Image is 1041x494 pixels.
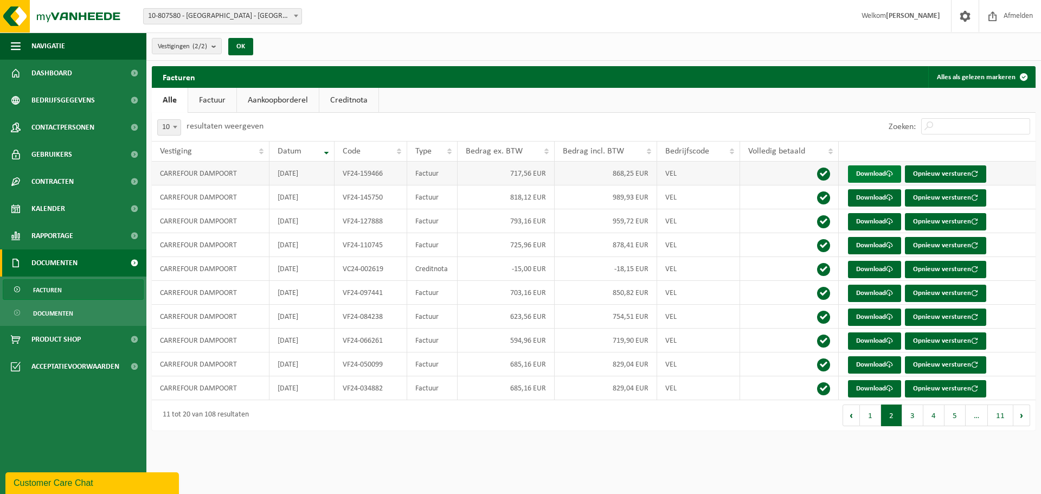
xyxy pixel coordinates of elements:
[555,185,657,209] td: 989,93 EUR
[555,209,657,233] td: 959,72 EUR
[335,376,407,400] td: VF24-034882
[563,147,624,156] span: Bedrag incl. BTW
[905,356,986,374] button: Opnieuw versturen
[905,189,986,207] button: Opnieuw versturen
[905,332,986,350] button: Opnieuw versturen
[335,257,407,281] td: VC24-002619
[657,305,740,329] td: VEL
[407,162,458,185] td: Factuur
[848,332,901,350] a: Download
[33,303,73,324] span: Documenten
[158,120,181,135] span: 10
[657,185,740,209] td: VEL
[905,165,986,183] button: Opnieuw versturen
[407,185,458,209] td: Factuur
[657,209,740,233] td: VEL
[407,257,458,281] td: Creditnota
[657,352,740,376] td: VEL
[458,376,555,400] td: 685,16 EUR
[31,353,119,380] span: Acceptatievoorwaarden
[158,39,207,55] span: Vestigingen
[665,147,709,156] span: Bedrijfscode
[944,405,966,426] button: 5
[848,213,901,230] a: Download
[748,147,805,156] span: Volledig betaald
[319,88,378,113] a: Creditnota
[555,257,657,281] td: -18,15 EUR
[335,233,407,257] td: VF24-110745
[152,66,206,87] h2: Facturen
[152,305,269,329] td: CARREFOUR DAMPOORT
[988,405,1013,426] button: 11
[144,9,301,24] span: 10-807580 - CARREFOUR DAMPOORT - GENT
[152,38,222,54] button: Vestigingen(2/2)
[458,233,555,257] td: 725,96 EUR
[335,281,407,305] td: VF24-097441
[3,303,144,323] a: Documenten
[902,405,923,426] button: 3
[152,352,269,376] td: CARREFOUR DAMPOORT
[269,376,335,400] td: [DATE]
[152,233,269,257] td: CARREFOUR DAMPOORT
[343,147,361,156] span: Code
[152,185,269,209] td: CARREFOUR DAMPOORT
[458,257,555,281] td: -15,00 EUR
[555,329,657,352] td: 719,90 EUR
[335,329,407,352] td: VF24-066261
[407,352,458,376] td: Factuur
[905,285,986,302] button: Opnieuw versturen
[458,329,555,352] td: 594,96 EUR
[848,285,901,302] a: Download
[407,329,458,352] td: Factuur
[152,329,269,352] td: CARREFOUR DAMPOORT
[657,257,740,281] td: VEL
[33,280,62,300] span: Facturen
[152,376,269,400] td: CARREFOUR DAMPOORT
[905,261,986,278] button: Opnieuw versturen
[269,209,335,233] td: [DATE]
[152,88,188,113] a: Alle
[31,114,94,141] span: Contactpersonen
[335,352,407,376] td: VF24-050099
[555,352,657,376] td: 829,04 EUR
[458,209,555,233] td: 793,16 EUR
[187,122,264,131] label: resultaten weergeven
[143,8,302,24] span: 10-807580 - CARREFOUR DAMPOORT - GENT
[335,162,407,185] td: VF24-159466
[31,168,74,195] span: Contracten
[269,185,335,209] td: [DATE]
[31,87,95,114] span: Bedrijfsgegevens
[269,162,335,185] td: [DATE]
[335,185,407,209] td: VF24-145750
[848,380,901,397] a: Download
[848,189,901,207] a: Download
[458,352,555,376] td: 685,16 EUR
[905,213,986,230] button: Opnieuw versturen
[905,309,986,326] button: Opnieuw versturen
[31,195,65,222] span: Kalender
[555,233,657,257] td: 878,41 EUR
[269,233,335,257] td: [DATE]
[657,329,740,352] td: VEL
[3,279,144,300] a: Facturen
[848,237,901,254] a: Download
[415,147,432,156] span: Type
[889,123,916,131] label: Zoeken:
[848,356,901,374] a: Download
[860,405,881,426] button: 1
[5,470,181,494] iframe: chat widget
[152,162,269,185] td: CARREFOUR DAMPOORT
[848,309,901,326] a: Download
[657,376,740,400] td: VEL
[407,233,458,257] td: Factuur
[555,281,657,305] td: 850,82 EUR
[1013,405,1030,426] button: Next
[657,281,740,305] td: VEL
[31,141,72,168] span: Gebruikers
[843,405,860,426] button: Previous
[407,376,458,400] td: Factuur
[269,329,335,352] td: [DATE]
[848,261,901,278] a: Download
[657,162,740,185] td: VEL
